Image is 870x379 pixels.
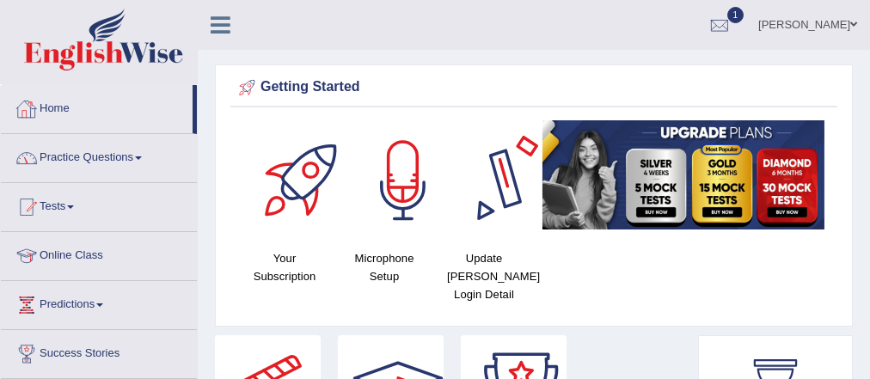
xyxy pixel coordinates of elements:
[1,330,197,373] a: Success Stories
[443,249,525,303] h4: Update [PERSON_NAME] Login Detail
[1,232,197,275] a: Online Class
[1,281,197,324] a: Predictions
[343,249,426,285] h4: Microphone Setup
[243,249,326,285] h4: Your Subscription
[1,85,193,128] a: Home
[235,75,833,101] div: Getting Started
[542,120,824,229] img: small5.jpg
[727,7,744,23] span: 1
[1,183,197,226] a: Tests
[1,134,197,177] a: Practice Questions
